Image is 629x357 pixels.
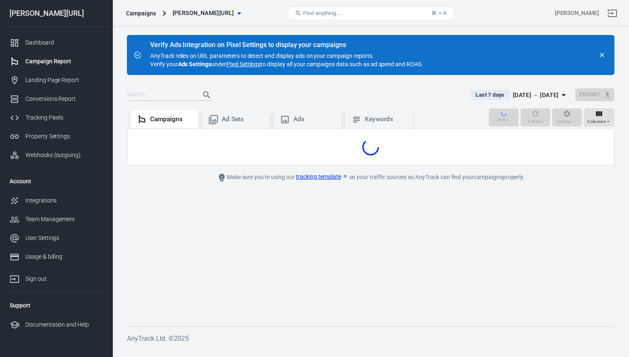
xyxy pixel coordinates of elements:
[25,113,103,122] div: Tracking Pixels
[127,90,193,100] input: Search...
[169,5,244,21] button: [PERSON_NAME][URL]
[3,90,109,108] a: Conversions Report
[183,172,558,182] div: Make sure you're using our on your traffic sources so AnyTrack can find your campaigns properly.
[602,3,622,23] a: Sign out
[3,229,109,247] a: User Settings
[25,132,103,141] div: Property Settings
[127,333,614,344] h6: AnyTrack Ltd. © 2025
[3,295,109,315] li: Support
[3,247,109,266] a: Usage & billing
[3,171,109,191] li: Account
[365,115,406,124] div: Keywords
[3,127,109,146] a: Property Settings
[197,85,217,105] button: Search
[587,118,606,125] span: Columns
[303,10,341,16] span: Find anything...
[226,60,260,68] a: Pixel Settings
[150,42,423,68] div: AnyTrack relies on URL parameters to detect and display ads on your campaign reports. Verify your...
[296,172,347,181] a: tracking template
[472,91,508,99] span: Last 7 days
[584,108,614,127] button: Columns
[3,266,109,288] a: Sign out
[178,61,212,67] strong: Ads Settings
[25,252,103,261] div: Usage & billing
[25,38,103,47] div: Dashboard
[3,108,109,127] a: Tracking Pixels
[596,49,608,61] button: close
[3,210,109,229] a: Team Management
[288,6,454,20] button: Find anything...⌘ + K
[222,115,263,124] div: Ad Sets
[293,115,335,124] div: Ads
[150,41,423,49] div: Verify Ads Integration on Pixel Settings to display your campaigns
[25,196,103,205] div: Integrations
[431,10,447,16] div: ⌘ + K
[25,95,103,103] div: Conversions Report
[173,8,234,18] span: glorya.ai
[3,10,109,17] div: [PERSON_NAME][URL]
[25,320,103,329] div: Documentation and Help
[25,57,103,66] div: Campaign Report
[25,151,103,160] div: Webhooks (outgoing)
[25,275,103,283] div: Sign out
[513,90,559,100] div: [DATE] － [DATE]
[555,9,599,17] div: Account id: Zo3YXUXY
[464,88,575,102] button: Last 7 days[DATE] － [DATE]
[3,71,109,90] a: Landing Page Report
[25,234,103,242] div: User Settings
[3,146,109,165] a: Webhooks (outgoing)
[25,215,103,224] div: Team Management
[25,76,103,85] div: Landing Page Report
[150,115,192,124] div: Campaigns
[3,52,109,71] a: Campaign Report
[3,33,109,52] a: Dashboard
[3,191,109,210] a: Integrations
[126,9,156,17] div: Campaigns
